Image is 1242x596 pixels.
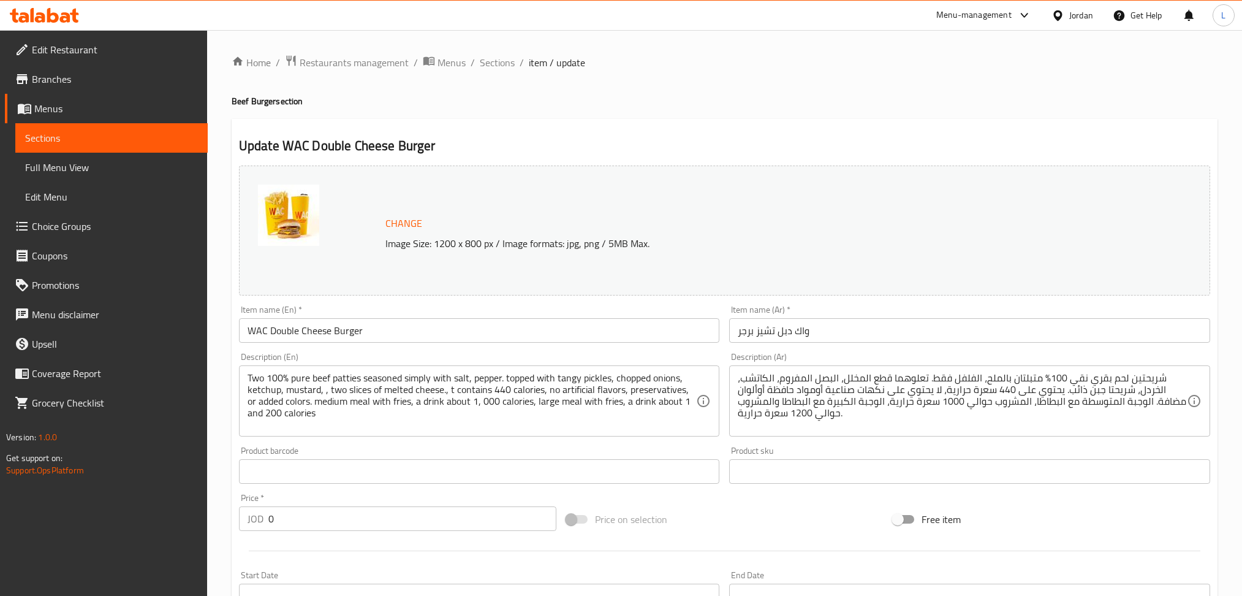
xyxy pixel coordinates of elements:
p: Image Size: 1200 x 800 px / Image formats: jpg, png / 5MB Max. [381,236,1080,251]
span: Get support on: [6,450,62,466]
a: Edit Menu [15,182,208,212]
span: Price on selection [595,512,667,527]
span: Menu disclaimer [32,307,198,322]
span: 1.0.0 [38,429,57,445]
a: Choice Groups [5,212,208,241]
span: Free item [922,512,961,527]
span: Edit Restaurant [32,42,198,57]
a: Branches [5,64,208,94]
span: Choice Groups [32,219,198,234]
li: / [276,55,280,70]
a: Promotions [5,270,208,300]
input: Enter name En [239,318,720,343]
a: Menus [5,94,208,123]
span: Promotions [32,278,198,292]
span: Version: [6,429,36,445]
input: Please enter price [268,506,556,531]
a: Full Menu View [15,153,208,182]
textarea: Two 100% pure beef patties seasoned simply with salt, pepper. topped with tangy pickles, chopped ... [248,372,697,430]
span: Restaurants management [300,55,409,70]
a: Sections [480,55,515,70]
input: Please enter product sku [729,459,1210,484]
a: Restaurants management [285,55,409,71]
a: Home [232,55,271,70]
textarea: شريحتين لحم بقري نقي 100% متبلتان بالملح، الفلفل فقط. تعلوهما قطع المخلل، البصل المفروم، الكاتشب،... [738,372,1187,430]
li: / [520,55,524,70]
li: / [471,55,475,70]
span: Coupons [32,248,198,263]
span: Full Menu View [25,160,198,175]
span: Menus [34,101,198,116]
span: Grocery Checklist [32,395,198,410]
span: Sections [25,131,198,145]
li: / [414,55,418,70]
h4: Beef Burger section [232,95,1217,107]
span: Edit Menu [25,189,198,204]
a: Menus [423,55,466,71]
span: L [1221,9,1225,22]
a: Coupons [5,241,208,270]
a: Menu disclaimer [5,300,208,329]
a: Grocery Checklist [5,388,208,418]
span: Change [385,215,422,232]
span: Upsell [32,337,198,351]
a: Upsell [5,329,208,359]
h2: Update WAC Double Cheese Burger [239,137,1210,155]
div: Jordan [1069,9,1093,22]
img: WAC_Double_Cheeseburger638906920877198842.jpg [258,185,319,246]
input: Enter name Ar [729,318,1210,343]
span: Branches [32,72,198,86]
span: item / update [529,55,585,70]
p: JOD [248,511,263,526]
button: Change [381,211,427,236]
a: Edit Restaurant [5,35,208,64]
input: Please enter product barcode [239,459,720,484]
nav: breadcrumb [232,55,1217,71]
a: Sections [15,123,208,153]
div: Menu-management [936,8,1012,23]
a: Coverage Report [5,359,208,388]
span: Menus [437,55,466,70]
a: Support.OpsPlatform [6,462,84,478]
span: Coverage Report [32,366,198,381]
